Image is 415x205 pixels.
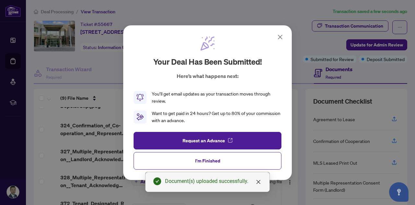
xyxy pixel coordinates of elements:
h2: Your deal has been submitted! [153,57,262,67]
button: Request an Advance [134,132,281,149]
a: Close [255,178,262,186]
button: Open asap [389,182,409,202]
div: Document(s) uploaded successfully. [165,177,262,185]
div: Want to get paid in 24 hours? Get up to 80% of your commission with an advance. [152,110,281,124]
span: close [256,179,261,185]
p: Here’s what happens next: [177,72,239,80]
button: I'm Finished [134,152,281,169]
span: I'm Finished [195,155,220,166]
div: You’ll get email updates as your transaction moves through review. [152,90,281,105]
span: Request an Advance [183,135,225,146]
span: check-circle [153,177,161,185]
